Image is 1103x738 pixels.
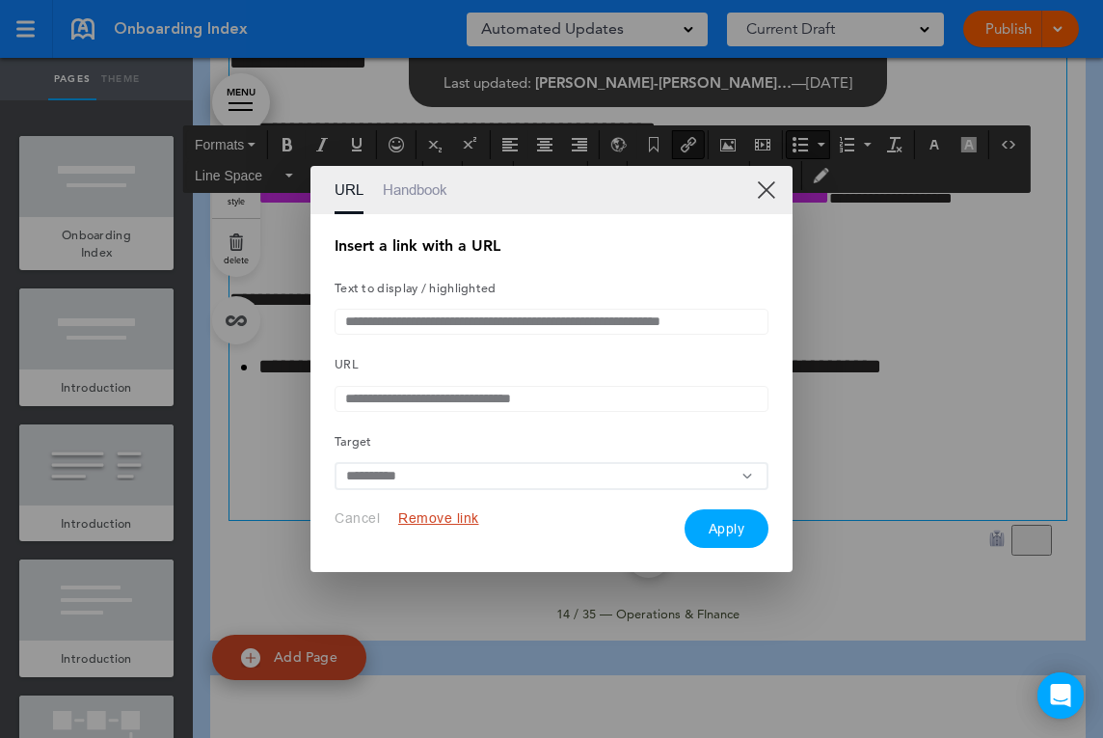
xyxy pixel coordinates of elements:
button: Remove link [398,509,479,528]
div: Open Intercom Messenger [1037,672,1084,719]
button: Cancel [335,509,380,528]
h5: Target [335,426,768,453]
h1: Insert a link with a URL [335,238,768,254]
a: Handbook [383,166,447,214]
h5: URL [335,349,768,376]
a: XX [757,180,775,199]
h5: Text to display / highlighted [335,273,768,300]
button: Apply [685,509,769,548]
a: URL [335,166,363,214]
